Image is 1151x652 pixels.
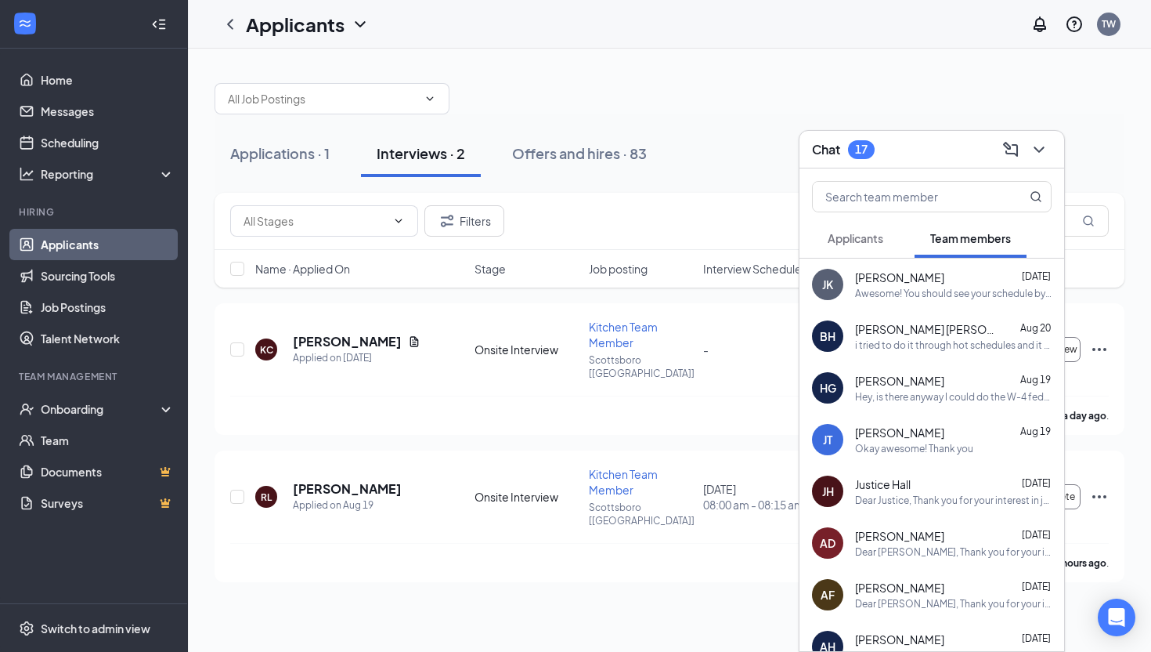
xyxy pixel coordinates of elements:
[820,380,836,396] div: HG
[19,205,171,219] div: Hiring
[1022,477,1051,489] span: [DATE]
[1082,215,1095,227] svg: MagnifyingGlass
[19,621,34,636] svg: Settings
[41,96,175,127] a: Messages
[41,260,175,292] a: Sourcing Tools
[41,401,161,417] div: Onboarding
[19,401,34,417] svg: UserCheck
[855,494,1052,507] div: Dear Justice, Thank you for your interest in joining our team at [GEOGRAPHIC_DATA] [AL] and for t...
[855,321,996,337] span: [PERSON_NAME] [PERSON_NAME]
[812,141,840,158] h3: Chat
[820,535,835,551] div: AD
[1065,15,1084,34] svg: QuestionInfo
[246,11,345,38] h1: Applicants
[41,64,175,96] a: Home
[221,15,240,34] svg: ChevronLeft
[703,342,709,357] span: -
[930,231,1011,245] span: Team members
[1022,581,1051,592] span: [DATE]
[855,528,944,544] span: [PERSON_NAME]
[512,143,647,163] div: Offers and hires · 83
[855,442,973,455] div: Okay awesome! Thank you
[228,90,417,107] input: All Job Postings
[855,287,1052,300] div: Awesome! You should see your schedule by [DATE] evening latest.
[589,467,658,497] span: Kitchen Team Member
[408,335,420,348] svg: Document
[703,497,808,513] span: 08:00 am - 08:15 am
[1090,340,1109,359] svg: Ellipses
[855,143,868,156] div: 17
[1022,529,1051,541] span: [DATE]
[855,270,944,285] span: [PERSON_NAME]
[41,487,175,519] a: SurveysCrown
[855,425,944,440] span: [PERSON_NAME]
[855,476,911,492] span: Justice Hall
[1102,17,1116,31] div: TW
[1090,487,1109,506] svg: Ellipses
[261,491,272,504] div: RL
[822,277,833,292] div: JK
[998,137,1023,162] button: ComposeMessage
[813,182,998,212] input: Search team member
[1022,632,1051,644] span: [DATE]
[19,166,34,182] svg: Analysis
[474,261,506,277] span: Stage
[41,292,175,323] a: Job Postings
[589,353,694,380] p: Scottsboro [[GEOGRAPHIC_DATA]]
[244,212,386,230] input: All Stages
[351,15,370,34] svg: ChevronDown
[41,166,175,182] div: Reporting
[41,621,150,636] div: Switch to admin view
[1098,599,1135,636] div: Open Intercom Messenger
[1020,374,1051,386] span: Aug 19
[821,587,835,603] div: AF
[19,370,171,383] div: Team Management
[703,481,808,513] div: [DATE]
[377,143,465,163] div: Interviews · 2
[1027,137,1052,162] button: ChevronDown
[1030,140,1048,159] svg: ChevronDown
[41,323,175,354] a: Talent Network
[855,632,944,647] span: [PERSON_NAME]
[424,205,504,237] button: Filter Filters
[820,328,835,344] div: BH
[822,484,834,499] div: JH
[230,143,330,163] div: Applications · 1
[1030,15,1049,34] svg: Notifications
[1020,426,1051,437] span: Aug 19
[1020,322,1051,334] span: Aug 20
[41,456,175,487] a: DocumentsCrown
[589,320,658,350] span: Kitchen Team Member
[438,212,456,230] svg: Filter
[823,432,832,447] div: JT
[855,390,1052,404] div: Hey, is there anyway I could do the W-4 federal tax again?
[392,215,405,227] svg: ChevronDown
[828,231,883,245] span: Applicants
[293,480,402,498] h5: [PERSON_NAME]
[855,339,1052,352] div: i tried to do it through hot schedules and it will not let me select that week at all
[589,501,694,527] p: Scottsboro [[GEOGRAPHIC_DATA]]
[589,261,648,277] span: Job posting
[855,545,1052,559] div: Dear [PERSON_NAME], Thank you for your interest in joining our team at [GEOGRAPHIC_DATA] [AL] and...
[17,16,33,31] svg: WorkstreamLogo
[151,16,167,32] svg: Collapse
[1055,557,1106,569] b: 3 hours ago
[474,489,579,505] div: Onsite Interview
[293,333,402,350] h5: [PERSON_NAME]
[255,261,350,277] span: Name · Applied On
[41,425,175,456] a: Team
[424,92,436,105] svg: ChevronDown
[855,373,944,389] span: [PERSON_NAME]
[1063,410,1106,422] b: a day ago
[703,261,802,277] span: Interview Schedule
[260,343,273,357] div: KC
[293,498,402,513] div: Applied on Aug 19
[1001,140,1020,159] svg: ComposeMessage
[293,350,420,366] div: Applied on [DATE]
[474,342,579,357] div: Onsite Interview
[41,127,175,158] a: Scheduling
[855,580,944,596] span: [PERSON_NAME]
[1022,270,1051,282] span: [DATE]
[855,597,1052,610] div: Dear [PERSON_NAME], Thank you for your interest in joining our team at [GEOGRAPHIC_DATA] [AL] and...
